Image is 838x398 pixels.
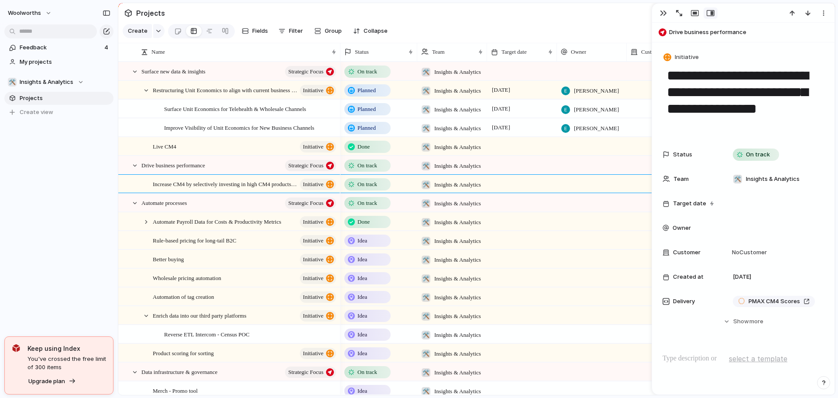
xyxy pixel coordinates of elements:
span: Merch - Promo tool [153,385,198,395]
button: woolworths [4,6,56,20]
span: On track [357,67,377,76]
span: initiative [303,291,323,303]
div: 🛠️ [422,124,430,133]
div: 🛠️ [422,180,430,189]
button: Create view [4,106,113,119]
span: Insights & Analytics [434,274,481,283]
span: Drive business performance [669,28,831,37]
span: Status [673,150,692,159]
button: Group [310,24,346,38]
span: [DATE] [733,273,751,281]
span: Insights & Analytics [434,87,481,95]
span: Insights & Analytics [434,237,481,246]
span: On track [357,161,377,170]
span: Live CM4 [153,141,176,151]
span: Insights & Analytics [434,312,481,321]
span: Insights & Analytics [434,199,481,208]
span: [PERSON_NAME] [574,105,619,114]
span: more [749,317,763,326]
span: [DATE] [490,85,512,95]
span: Planned [357,86,376,95]
span: Done [357,142,370,151]
span: Improve Visibility of Unit Economics for New Business Channels [164,122,314,132]
span: initiative [303,235,323,247]
button: initiative [300,235,336,246]
button: Create [123,24,152,38]
span: Insights & Analytics [434,162,481,170]
button: initiative [300,141,336,152]
button: initiative [300,216,336,228]
span: Filter [289,27,303,35]
span: initiative [303,84,323,97]
span: Idea [357,255,367,264]
span: Planned [357,105,376,114]
span: Enrich data into our third party platforms [153,310,246,320]
span: Owner [673,224,691,232]
span: Strategic Focus [288,366,323,378]
span: Idea [357,293,367,301]
span: Idea [357,311,367,320]
span: Done [357,218,370,226]
span: Customer [673,248,701,257]
button: initiative [300,310,336,322]
span: Insights & Analytics [746,175,800,183]
span: Insights & Analytics [434,105,481,114]
span: Reverse ETL Intercom - Census POC [164,329,250,339]
div: 🛠️ [422,368,430,377]
span: On track [357,199,377,208]
span: Insights & Analytics [434,350,481,358]
span: Created at [673,273,704,281]
button: Filter [275,24,306,38]
div: 🛠️ [422,331,430,339]
span: [PERSON_NAME] [574,124,619,133]
span: Initiative [675,53,699,62]
span: initiative [303,310,323,322]
span: Wholesale pricing automation [153,273,221,283]
span: Insights & Analytics [434,368,481,377]
span: Group [325,27,342,35]
span: initiative [303,178,323,190]
span: Insights & Analytics [20,78,73,87]
button: Strategic Focus [285,160,336,171]
span: Insights & Analytics [434,68,481,76]
span: Owner [571,48,586,56]
span: Idea [357,330,367,339]
button: Initiative [662,51,701,64]
span: My projects [20,58,110,66]
span: Idea [357,236,367,245]
button: initiative [300,291,336,303]
span: Increase CM4 by selectively investing in high CM4 products + Co-op [153,179,297,189]
span: Automation of tag creation [153,291,214,301]
span: Upgrade plan [28,377,65,386]
span: Create [128,27,148,35]
button: Upgrade plan [26,375,79,388]
span: Idea [357,274,367,283]
button: initiative [300,179,336,190]
span: initiative [303,272,323,284]
span: Data infrastructure & governance [141,367,217,377]
span: Fields [252,27,268,35]
span: Drive business performance [141,160,205,170]
span: Planned [357,124,376,132]
button: initiative [300,254,336,265]
span: Insights & Analytics [434,124,481,133]
span: initiative [303,347,323,360]
span: initiative [303,141,323,153]
span: Keep using Index [27,344,106,353]
button: Collapse [350,24,391,38]
span: Strategic Focus [288,159,323,172]
button: select a template [728,352,789,365]
div: 🛠️ [733,175,742,183]
div: 🛠️ [422,87,430,95]
button: Fields [238,24,271,38]
span: Delivery [673,297,695,306]
div: 🛠️ [422,256,430,264]
span: Strategic Focus [288,197,323,209]
span: Insights & Analytics [434,143,481,152]
span: You've crossed the free limit of 300 items [27,355,106,372]
span: 4 [104,43,110,52]
div: 🛠️ [422,293,430,302]
button: initiative [300,85,336,96]
a: PMAX CM4 Scores [733,296,815,307]
span: Feedback [20,43,102,52]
